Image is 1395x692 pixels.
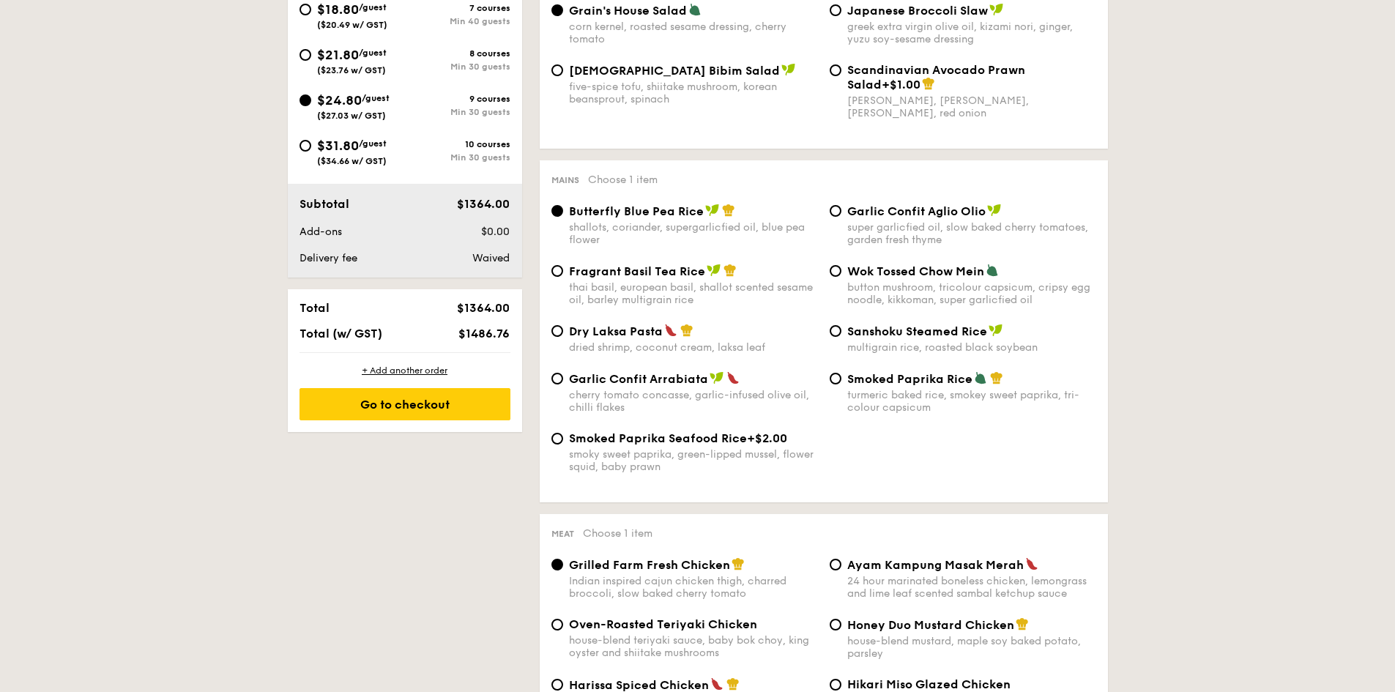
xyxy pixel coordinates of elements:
div: multigrain rice, roasted black soybean [847,341,1096,354]
div: [PERSON_NAME], [PERSON_NAME], [PERSON_NAME], red onion [847,94,1096,119]
span: Ayam Kampung Masak Merah [847,558,1024,572]
img: icon-chef-hat.a58ddaea.svg [990,371,1003,384]
input: Garlic Confit Arrabiatacherry tomato concasse, garlic-infused olive oil, chilli flakes [551,373,563,384]
img: icon-spicy.37a8142b.svg [664,324,677,337]
div: 10 courses [405,139,510,149]
input: $21.80/guest($23.76 w/ GST)8 coursesMin 30 guests [300,49,311,61]
span: Smoked Paprika Seafood Rice [569,431,747,445]
span: Wok Tossed Chow Mein [847,264,984,278]
img: icon-spicy.37a8142b.svg [726,371,740,384]
span: $0.00 [481,226,510,238]
div: button mushroom, tricolour capsicum, cripsy egg noodle, kikkoman, super garlicfied oil [847,281,1096,306]
input: Scandinavian Avocado Prawn Salad+$1.00[PERSON_NAME], [PERSON_NAME], [PERSON_NAME], red onion [830,64,841,76]
span: Honey Duo Mustard Chicken [847,618,1014,632]
span: $18.80 [317,1,359,18]
div: Indian inspired cajun chicken thigh, charred broccoli, slow baked cherry tomato [569,575,818,600]
img: icon-vegan.f8ff3823.svg [781,63,796,76]
input: Ayam Kampung Masak Merah24 hour marinated boneless chicken, lemongrass and lime leaf scented samb... [830,559,841,570]
img: icon-spicy.37a8142b.svg [1025,557,1038,570]
span: /guest [359,48,387,58]
img: icon-vegetarian.fe4039eb.svg [974,371,987,384]
div: dried shrimp, coconut cream, laksa leaf [569,341,818,354]
span: Smoked Paprika Rice [847,372,972,386]
input: Smoked Paprika Riceturmeric baked rice, smokey sweet paprika, tri-colour capsicum [830,373,841,384]
span: $31.80 [317,138,359,154]
img: icon-vegan.f8ff3823.svg [989,324,1003,337]
span: Waived [472,252,510,264]
span: Delivery fee [300,252,357,264]
input: Dry Laksa Pastadried shrimp, coconut cream, laksa leaf [551,325,563,337]
input: Fragrant Basil Tea Ricethai basil, european basil, shallot scented sesame oil, barley multigrain ... [551,265,563,277]
input: Sanshoku Steamed Ricemultigrain rice, roasted black soybean [830,325,841,337]
input: Harissa Spiced Chickenafrican-style harissa, ancho chilli pepper, oven-roasted zucchini and carrot [551,679,563,691]
img: icon-chef-hat.a58ddaea.svg [722,204,735,217]
div: + Add another order [300,365,510,376]
div: five-spice tofu, shiitake mushroom, korean beansprout, spinach [569,81,818,105]
input: Hikari Miso Glazed Chickenbaked carrot, shiitake mushroom, roasted sesame seed, spring onion [830,679,841,691]
div: smoky sweet paprika, green-lipped mussel, flower squid, baby prawn [569,448,818,473]
div: shallots, coriander, supergarlicfied oil, blue pea flower [569,221,818,246]
div: Min 30 guests [405,107,510,117]
span: Sanshoku Steamed Rice [847,324,987,338]
span: Oven-Roasted Teriyaki Chicken [569,617,757,631]
span: +$2.00 [747,431,787,445]
span: $1364.00 [457,197,510,211]
div: cherry tomato concasse, garlic-infused olive oil, chilli flakes [569,389,818,414]
span: Choose 1 item [588,174,658,186]
span: Scandinavian Avocado Prawn Salad [847,63,1025,92]
span: Choose 1 item [583,527,652,540]
input: Garlic Confit Aglio Oliosuper garlicfied oil, slow baked cherry tomatoes, garden fresh thyme [830,205,841,217]
span: ($34.66 w/ GST) [317,156,387,166]
img: icon-chef-hat.a58ddaea.svg [726,677,740,691]
div: corn kernel, roasted sesame dressing, cherry tomato [569,21,818,45]
div: 9 courses [405,94,510,104]
div: house-blend teriyaki sauce, baby bok choy, king oyster and shiitake mushrooms [569,634,818,659]
input: $18.80/guest($20.49 w/ GST)7 coursesMin 40 guests [300,4,311,15]
span: Hikari Miso Glazed Chicken [847,677,1011,691]
img: icon-chef-hat.a58ddaea.svg [922,77,935,90]
img: icon-vegan.f8ff3823.svg [987,204,1002,217]
span: Add-ons [300,226,342,238]
div: Min 40 guests [405,16,510,26]
span: ($20.49 w/ GST) [317,20,387,30]
img: icon-vegan.f8ff3823.svg [707,264,721,277]
input: Wok Tossed Chow Meinbutton mushroom, tricolour capsicum, cripsy egg noodle, kikkoman, super garli... [830,265,841,277]
div: turmeric baked rice, smokey sweet paprika, tri-colour capsicum [847,389,1096,414]
input: Grain's House Saladcorn kernel, roasted sesame dressing, cherry tomato [551,4,563,16]
span: $21.80 [317,47,359,63]
input: [DEMOGRAPHIC_DATA] Bibim Saladfive-spice tofu, shiitake mushroom, korean beansprout, spinach [551,64,563,76]
input: $24.80/guest($27.03 w/ GST)9 coursesMin 30 guests [300,94,311,106]
div: 8 courses [405,48,510,59]
div: greek extra virgin olive oil, kizami nori, ginger, yuzu soy-sesame dressing [847,21,1096,45]
img: icon-vegan.f8ff3823.svg [705,204,720,217]
div: thai basil, european basil, shallot scented sesame oil, barley multigrain rice [569,281,818,306]
div: super garlicfied oil, slow baked cherry tomatoes, garden fresh thyme [847,221,1096,246]
span: [DEMOGRAPHIC_DATA] Bibim Salad [569,64,780,78]
span: Fragrant Basil Tea Rice [569,264,705,278]
img: icon-vegan.f8ff3823.svg [989,3,1004,16]
span: ($27.03 w/ GST) [317,111,386,121]
div: 7 courses [405,3,510,13]
span: Garlic Confit Arrabiata [569,372,708,386]
input: Smoked Paprika Seafood Rice+$2.00smoky sweet paprika, green-lipped mussel, flower squid, baby prawn [551,433,563,444]
span: Grilled Farm Fresh Chicken [569,558,730,572]
span: $1486.76 [458,327,510,341]
span: Total [300,301,330,315]
span: Butterfly Blue Pea Rice [569,204,704,218]
span: /guest [362,93,390,103]
span: Subtotal [300,197,349,211]
img: icon-chef-hat.a58ddaea.svg [723,264,737,277]
span: Meat [551,529,574,539]
span: Dry Laksa Pasta [569,324,663,338]
input: Japanese Broccoli Slawgreek extra virgin olive oil, kizami nori, ginger, yuzu soy-sesame dressing [830,4,841,16]
span: $1364.00 [457,301,510,315]
span: $24.80 [317,92,362,108]
div: Min 30 guests [405,152,510,163]
span: ($23.76 w/ GST) [317,65,386,75]
div: 24 hour marinated boneless chicken, lemongrass and lime leaf scented sambal ketchup sauce [847,575,1096,600]
img: icon-vegetarian.fe4039eb.svg [688,3,702,16]
div: Go to checkout [300,388,510,420]
img: icon-vegan.f8ff3823.svg [710,371,724,384]
span: Grain's House Salad [569,4,687,18]
span: Japanese Broccoli Slaw [847,4,988,18]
